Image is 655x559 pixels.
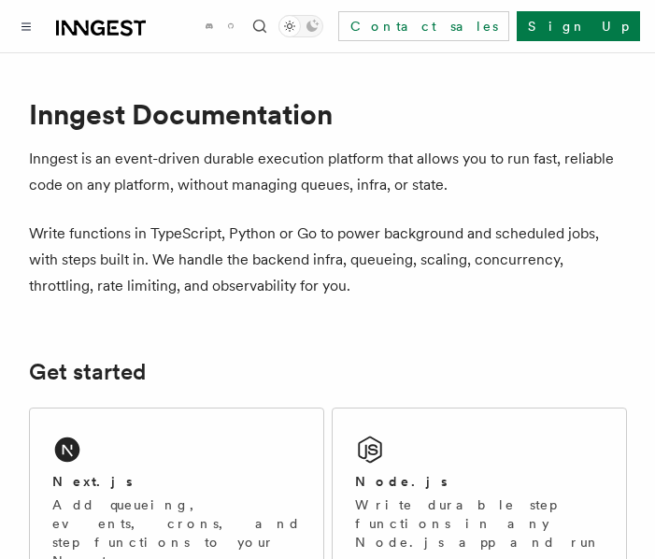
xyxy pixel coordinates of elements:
[278,15,323,37] button: Toggle dark mode
[338,11,509,41] a: Contact sales
[52,472,133,491] h2: Next.js
[517,11,640,41] a: Sign Up
[249,15,271,37] button: Find something...
[29,146,627,198] p: Inngest is an event-driven durable execution platform that allows you to run fast, reliable code ...
[29,221,627,299] p: Write functions in TypeScript, Python or Go to power background and scheduled jobs, with steps bu...
[15,15,37,37] button: Toggle navigation
[29,97,627,131] h1: Inngest Documentation
[29,359,146,385] a: Get started
[355,472,448,491] h2: Node.js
